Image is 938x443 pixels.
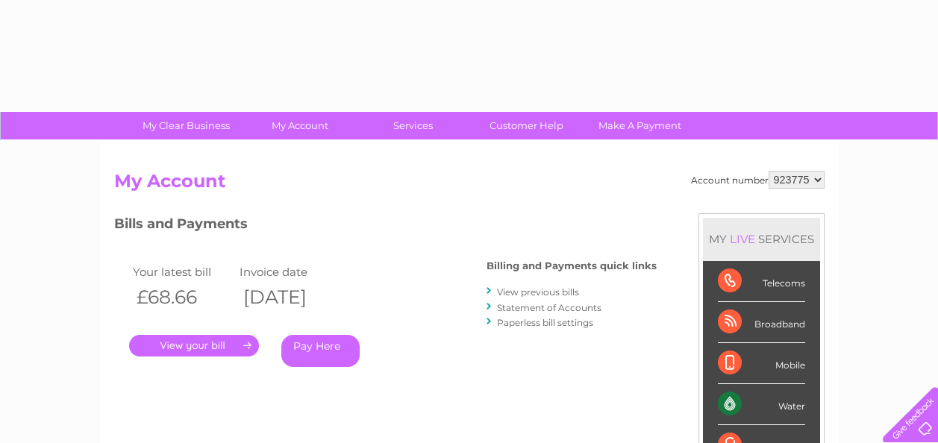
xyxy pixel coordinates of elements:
a: My Clear Business [125,112,248,139]
a: My Account [238,112,361,139]
td: Your latest bill [129,262,237,282]
div: LIVE [727,232,758,246]
a: View previous bills [497,286,579,298]
a: Services [351,112,475,139]
div: Broadband [718,302,805,343]
h2: My Account [114,171,825,199]
div: Mobile [718,343,805,384]
h3: Bills and Payments [114,213,657,239]
a: Customer Help [465,112,588,139]
td: Invoice date [236,262,343,282]
th: £68.66 [129,282,237,312]
div: MY SERVICES [703,218,820,260]
a: Statement of Accounts [497,302,601,313]
a: . [129,335,259,356]
div: Water [718,384,805,425]
th: [DATE] [236,282,343,312]
h4: Billing and Payments quick links [487,260,657,271]
a: Make A Payment [578,112,701,139]
div: Telecoms [718,261,805,302]
a: Paperless bill settings [497,317,593,328]
div: Account number [691,171,825,189]
a: Pay Here [281,335,360,367]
